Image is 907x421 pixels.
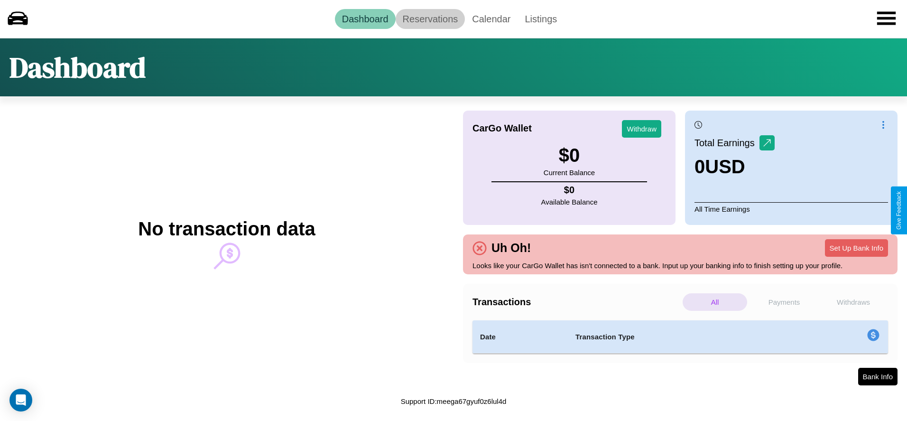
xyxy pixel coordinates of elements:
div: Open Intercom Messenger [9,389,32,412]
h4: Date [480,331,560,343]
p: Payments [752,293,816,311]
a: Reservations [396,9,465,29]
h4: CarGo Wallet [472,123,532,134]
a: Calendar [465,9,518,29]
h3: 0 USD [694,156,775,178]
h4: Uh Oh! [487,241,536,255]
p: All [683,293,747,311]
p: Available Balance [541,196,598,208]
p: Looks like your CarGo Wallet has isn't connected to a bank. Input up your banking info to finish ... [472,259,888,272]
p: Total Earnings [694,134,759,151]
p: Current Balance [544,166,595,179]
p: All Time Earnings [694,202,888,215]
p: Withdraws [821,293,886,311]
table: simple table [472,320,888,354]
button: Withdraw [622,120,661,138]
div: Give Feedback [896,191,902,230]
h4: $ 0 [541,185,598,196]
h1: Dashboard [9,48,146,87]
button: Set Up Bank Info [825,239,888,257]
p: Support ID: meega67gyuf0z6lul4d [401,395,507,408]
button: Bank Info [858,368,898,385]
h4: Transactions [472,297,680,308]
h4: Transaction Type [575,331,790,343]
a: Listings [518,9,564,29]
h2: No transaction data [138,218,315,240]
h3: $ 0 [544,145,595,166]
a: Dashboard [335,9,396,29]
